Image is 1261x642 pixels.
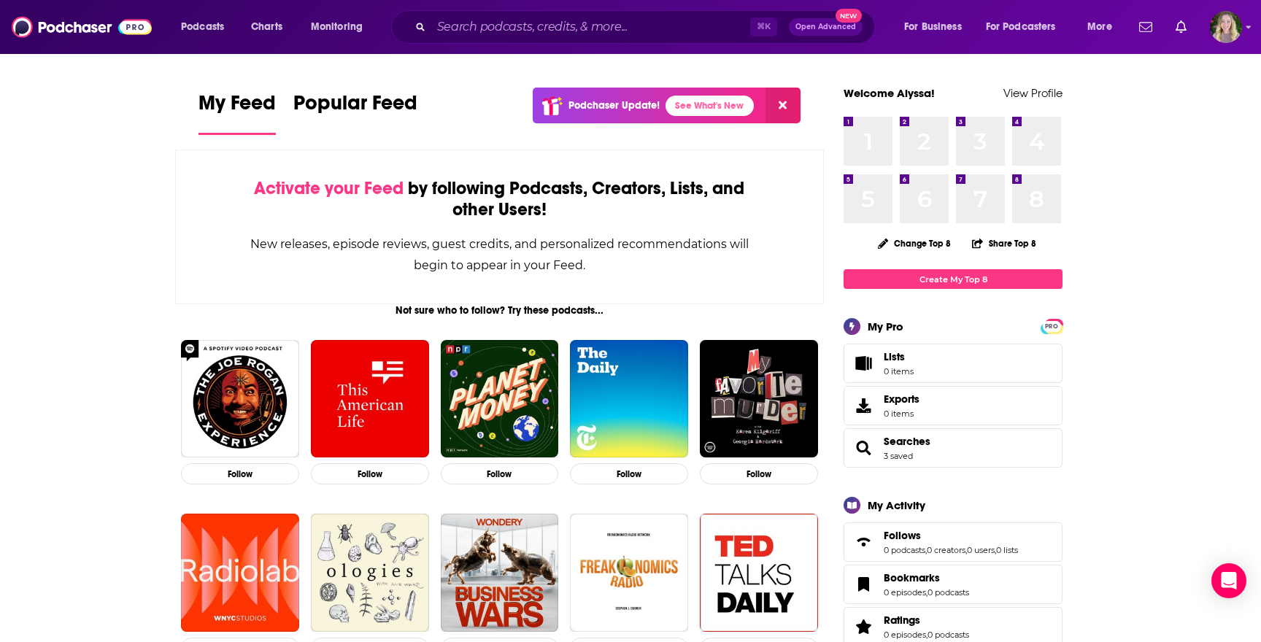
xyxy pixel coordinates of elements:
[441,463,559,484] button: Follow
[844,428,1063,468] span: Searches
[927,545,965,555] a: 0 creators
[750,18,777,36] span: ⌘ K
[884,350,905,363] span: Lists
[181,463,299,484] button: Follow
[12,13,152,41] img: Podchaser - Follow, Share and Rate Podcasts
[884,350,914,363] span: Lists
[1043,320,1060,331] a: PRO
[700,340,818,458] img: My Favorite Murder with Karen Kilgariff and Georgia Hardstark
[1077,15,1130,39] button: open menu
[928,630,969,640] a: 0 podcasts
[884,614,969,627] a: Ratings
[311,17,363,37] span: Monitoring
[884,587,926,597] a: 0 episodes
[181,340,299,458] img: The Joe Rogan Experience
[995,545,996,555] span: ,
[198,90,276,124] span: My Feed
[570,340,688,458] img: The Daily
[249,233,750,276] div: New releases, episode reviews, guest credits, and personalized recommendations will begin to appe...
[795,23,856,31] span: Open Advanced
[884,614,920,627] span: Ratings
[700,514,818,632] img: TED Talks Daily
[844,86,935,100] a: Welcome Alyssa!
[884,392,919,406] span: Exports
[884,366,914,376] span: 0 items
[868,320,903,333] div: My Pro
[254,177,404,199] span: Activate your Feed
[884,409,919,419] span: 0 items
[849,532,878,552] a: Follows
[311,340,429,458] img: This American Life
[311,463,429,484] button: Follow
[996,545,1018,555] a: 0 lists
[844,522,1063,562] span: Follows
[666,96,754,116] a: See What's New
[570,463,688,484] button: Follow
[971,229,1037,258] button: Share Top 8
[181,514,299,632] img: Radiolab
[836,9,862,23] span: New
[198,90,276,135] a: My Feed
[311,514,429,632] img: Ologies with Alie Ward
[849,395,878,416] span: Exports
[700,463,818,484] button: Follow
[868,498,925,512] div: My Activity
[884,630,926,640] a: 0 episodes
[967,545,995,555] a: 0 users
[1043,321,1060,332] span: PRO
[926,587,928,597] span: ,
[1133,15,1158,39] a: Show notifications dropdown
[175,304,824,317] div: Not sure who to follow? Try these podcasts...
[1210,11,1242,43] img: User Profile
[181,17,224,37] span: Podcasts
[884,571,969,584] a: Bookmarks
[849,574,878,595] a: Bookmarks
[844,344,1063,383] a: Lists
[884,529,921,542] span: Follows
[894,15,980,39] button: open menu
[293,90,417,124] span: Popular Feed
[1003,86,1063,100] a: View Profile
[869,234,960,252] button: Change Top 8
[251,17,282,37] span: Charts
[441,514,559,632] img: Business Wars
[441,340,559,458] img: Planet Money
[884,529,1018,542] a: Follows
[844,565,1063,604] span: Bookmarks
[301,15,382,39] button: open menu
[925,545,927,555] span: ,
[976,15,1077,39] button: open menu
[928,587,969,597] a: 0 podcasts
[965,545,967,555] span: ,
[431,15,750,39] input: Search podcasts, credits, & more...
[986,17,1056,37] span: For Podcasters
[242,15,291,39] a: Charts
[1211,563,1246,598] div: Open Intercom Messenger
[844,269,1063,289] a: Create My Top 8
[884,435,930,448] a: Searches
[171,15,243,39] button: open menu
[405,10,889,44] div: Search podcasts, credits, & more...
[884,571,940,584] span: Bookmarks
[1087,17,1112,37] span: More
[570,514,688,632] img: Freakonomics Radio
[884,451,913,461] a: 3 saved
[884,545,925,555] a: 0 podcasts
[844,386,1063,425] a: Exports
[293,90,417,135] a: Popular Feed
[789,18,863,36] button: Open AdvancedNew
[849,616,878,637] a: Ratings
[1210,11,1242,43] button: Show profile menu
[849,438,878,458] a: Searches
